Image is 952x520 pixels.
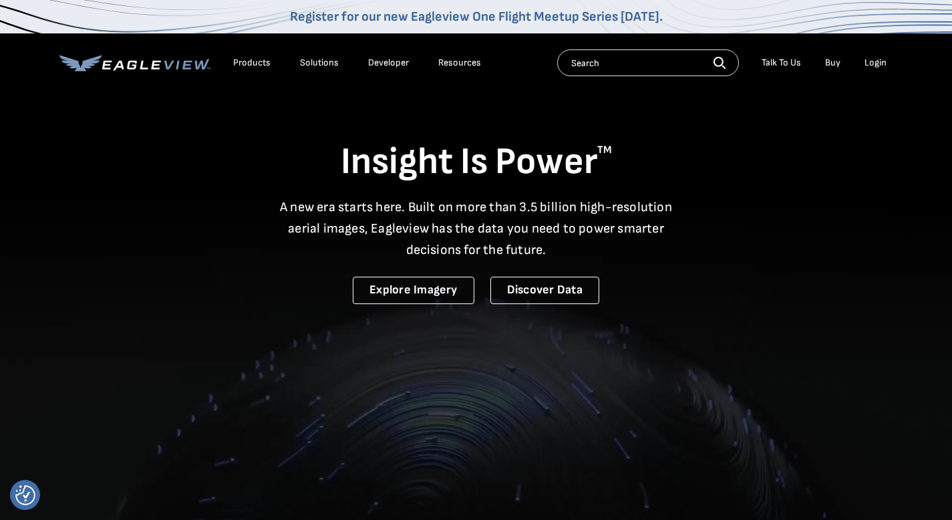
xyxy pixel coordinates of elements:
[272,197,681,261] p: A new era starts here. Built on more than 3.5 billion high-resolution aerial images, Eagleview ha...
[825,57,840,69] a: Buy
[15,485,35,505] button: Consent Preferences
[864,57,887,69] div: Login
[59,139,893,186] h1: Insight Is Power
[597,144,612,156] sup: TM
[438,57,481,69] div: Resources
[300,57,339,69] div: Solutions
[15,485,35,505] img: Revisit consent button
[762,57,801,69] div: Talk To Us
[557,49,739,76] input: Search
[490,277,599,304] a: Discover Data
[368,57,409,69] a: Developer
[233,57,271,69] div: Products
[353,277,474,304] a: Explore Imagery
[290,9,663,25] a: Register for our new Eagleview One Flight Meetup Series [DATE].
